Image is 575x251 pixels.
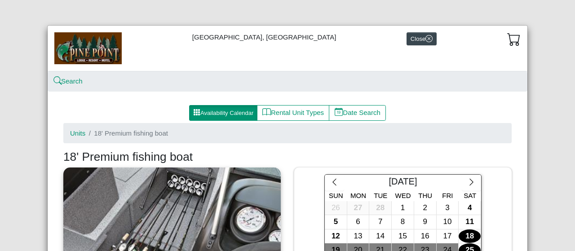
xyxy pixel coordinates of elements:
a: searchSearch [54,77,83,85]
div: 12 [325,229,347,243]
div: 13 [347,229,369,243]
svg: book [262,108,271,116]
button: 16 [414,229,437,244]
span: Sun [329,192,343,199]
svg: grid3x3 gap fill [193,109,200,116]
button: chevron right [462,175,481,191]
span: Fri [442,192,453,199]
div: 11 [459,215,481,229]
button: 2 [414,201,437,216]
div: 18 [459,229,481,243]
button: 15 [392,229,414,244]
div: 26 [325,201,347,215]
div: 14 [369,229,391,243]
button: 4 [459,201,481,216]
button: Closex circle [407,32,437,45]
div: 17 [437,229,459,243]
h3: 18' Premium fishing boat [63,150,512,164]
span: Sat [464,192,476,199]
div: 15 [392,229,414,243]
button: 3 [437,201,459,216]
button: 7 [369,215,392,229]
svg: search [54,78,61,84]
button: 6 [347,215,370,229]
button: 12 [325,229,347,244]
div: [DATE] [344,175,462,191]
button: calendar dateDate Search [329,105,386,121]
div: 4 [459,201,481,215]
div: 1 [392,201,414,215]
div: 27 [347,201,369,215]
button: 17 [437,229,459,244]
span: 18' Premium fishing boat [94,129,168,137]
button: 1 [392,201,414,216]
button: 10 [437,215,459,229]
svg: chevron left [330,178,339,186]
span: Mon [350,192,366,199]
div: [GEOGRAPHIC_DATA], [GEOGRAPHIC_DATA] [48,26,527,71]
div: 16 [414,229,436,243]
button: 27 [347,201,370,216]
button: 28 [369,201,392,216]
span: Tue [374,192,387,199]
button: bookRental Unit Types [257,105,329,121]
div: 2 [414,201,436,215]
button: 8 [392,215,414,229]
svg: chevron right [467,178,476,186]
div: 28 [369,201,391,215]
button: 9 [414,215,437,229]
svg: x circle [425,35,433,42]
span: Thu [418,192,432,199]
div: 7 [369,215,391,229]
button: 14 [369,229,392,244]
button: chevron left [325,175,344,191]
button: 26 [325,201,347,216]
button: 13 [347,229,370,244]
div: 10 [437,215,459,229]
svg: cart [507,32,521,46]
button: grid3x3 gap fillAvailability Calendar [189,105,257,121]
img: b144ff98-a7e1-49bd-98da-e9ae77355310.jpg [54,32,122,64]
svg: calendar date [335,108,343,116]
button: 5 [325,215,347,229]
button: 18 [459,229,481,244]
button: 11 [459,215,481,229]
div: 3 [437,201,459,215]
span: Wed [395,192,411,199]
div: 6 [347,215,369,229]
a: Units [70,129,85,137]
